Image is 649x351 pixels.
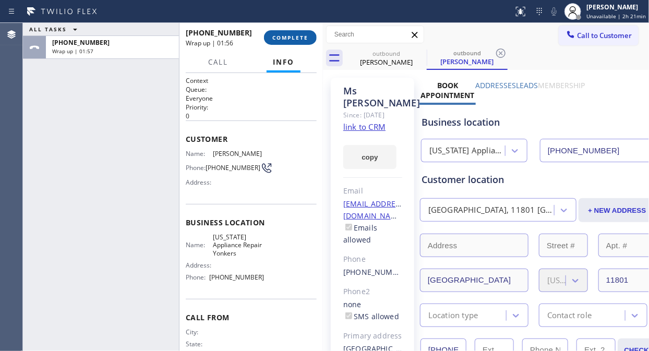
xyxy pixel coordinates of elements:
span: Info [273,57,294,67]
a: [EMAIL_ADDRESS][DOMAIN_NAME] [343,199,407,221]
label: SMS allowed [343,311,399,321]
div: Contact role [547,309,592,321]
div: Ms Tracy [428,46,507,69]
label: Emails allowed [343,223,377,245]
div: outbound [347,50,426,57]
label: Addresses [476,80,516,90]
input: Emails allowed [345,224,352,231]
div: Email [343,185,402,197]
h2: Priority: [186,103,317,112]
button: Call to Customer [559,26,639,45]
div: [PERSON_NAME] [347,57,426,67]
input: Search [327,26,424,43]
div: Phone [343,253,402,265]
span: Phone: [186,273,210,281]
span: COMPLETE [272,34,308,41]
span: Name: [186,150,213,158]
span: [PHONE_NUMBER] [52,38,110,47]
span: Call to Customer [577,31,632,40]
span: Customer [186,134,317,144]
span: Address: [186,261,213,269]
span: Wrap up | 01:57 [52,47,93,55]
button: Info [267,52,301,72]
button: Call [202,52,234,72]
span: City: [186,328,213,336]
span: State: [186,340,213,348]
p: Everyone [186,94,317,103]
div: [PERSON_NAME] [586,3,646,11]
label: Leads [516,80,538,90]
div: [US_STATE] Appliance Repair Yonkers [429,145,506,157]
div: Primary address [343,330,402,342]
label: Membership [538,80,585,90]
button: copy [343,145,396,169]
span: Name: [186,241,213,249]
span: Business location [186,217,317,227]
div: [PERSON_NAME] [428,57,507,66]
input: SMS allowed [345,312,352,319]
button: Mute [547,4,561,19]
input: Address [420,234,528,257]
a: link to CRM [343,122,386,132]
span: Call [208,57,228,67]
label: Book Appointment [420,80,474,100]
div: [GEOGRAPHIC_DATA], 11801 [GEOGRAPHIC_DATA] [428,204,555,216]
span: Wrap up | 01:56 [186,39,233,47]
span: [PHONE_NUMBER] [206,164,260,172]
div: Ms Tracy [347,46,426,70]
div: Location type [428,309,478,321]
button: ALL TASKS [23,23,88,35]
input: Street # [539,234,588,257]
span: [PERSON_NAME] [213,150,264,158]
div: Ms [PERSON_NAME] [343,85,402,109]
h1: Context [186,76,317,85]
span: Address: [186,178,213,186]
div: none [343,299,402,323]
span: Call From [186,312,317,322]
input: City [420,269,528,292]
div: outbound [428,49,507,57]
a: [PHONE_NUMBER] [343,267,410,277]
span: Unavailable | 2h 21min [586,13,646,20]
span: [US_STATE] Appliance Repair Yonkers [213,233,264,257]
span: [PHONE_NUMBER] [186,28,252,38]
span: Phone: [186,164,206,172]
div: Phone2 [343,286,402,298]
div: Since: [DATE] [343,109,402,121]
span: ALL TASKS [29,26,67,33]
p: 0 [186,112,317,120]
span: [PHONE_NUMBER] [210,273,265,281]
button: COMPLETE [264,30,317,45]
h2: Queue: [186,85,317,94]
